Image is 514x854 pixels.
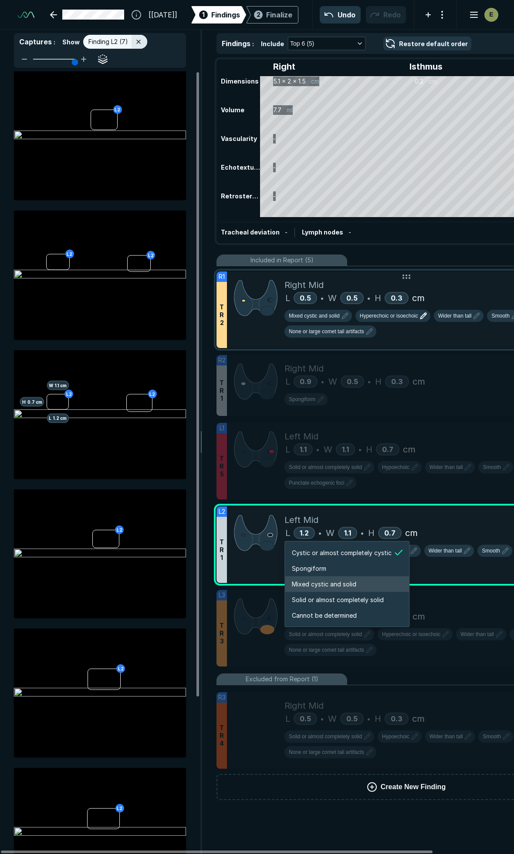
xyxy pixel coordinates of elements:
span: W [326,526,335,539]
span: E [489,10,493,19]
span: L3 [219,590,225,600]
span: 0.9 [300,377,311,386]
span: Solid or almost completely solid [289,630,362,638]
span: H 0.7 cm [20,397,44,406]
span: L [285,443,290,456]
span: Hypoechoic [382,463,409,471]
a: See-Mode Logo [14,5,38,24]
span: 1.2 [300,529,309,537]
span: Right Mid [284,278,324,291]
span: Smooth [483,463,500,471]
span: T R 5 [220,455,224,478]
span: None or large comet tail artifacts [289,328,364,335]
div: 1Findings [191,6,246,23]
span: Excluded from Report (1) [246,674,318,684]
span: 0.7 [384,529,396,537]
span: Smooth [483,733,500,740]
span: - [348,228,351,236]
span: Mixed cystic and solid [289,312,340,320]
span: None or large comet tail artifacts [289,748,364,756]
button: Undo [320,6,361,23]
span: • [367,293,370,303]
span: Tracheal deviation [221,228,280,236]
span: H [366,443,372,456]
span: • [358,444,362,455]
div: 2Finalize [246,6,298,23]
div: avatar-name [484,8,498,22]
span: Wider than tall [429,547,462,555]
span: L2 [219,507,225,516]
span: 1.1 [342,445,349,454]
span: 1.1 [300,445,307,454]
span: 0.5 [346,714,358,723]
span: Punctate echogenic foci [289,479,344,487]
span: Mixed cystic and solid [292,579,356,589]
span: • [321,713,324,724]
div: Finalize [266,10,292,20]
span: Solid or almost completely solid [292,595,384,605]
span: Solid or almost completely solid [289,463,362,471]
span: • [367,713,370,724]
span: H [375,375,382,388]
span: T R 1 [220,538,224,562]
span: Cannot be determined [292,611,357,620]
img: See-Mode Logo [17,9,34,21]
span: L [285,712,290,725]
span: Hypoechoic [382,733,409,740]
img: s0aAAAABklEQVQDAKkgM0lFJ+cFAAAAAElFTkSuQmCC [234,513,277,552]
span: - [285,228,287,236]
span: • [368,376,371,387]
span: R1 [219,272,225,281]
span: • [321,376,324,387]
span: [[DATE]] [149,10,177,20]
span: Included in Report (5) [250,255,314,265]
span: Left Mid [284,430,318,443]
span: Lymph nodes [302,228,343,236]
span: Right Mid [284,699,324,712]
span: R2 [218,355,226,365]
span: Include [261,39,284,48]
span: 2 [257,10,260,19]
span: • [316,444,319,455]
img: K1SOmWEAAAAASUVORK5CYII= [234,362,277,401]
span: • [361,528,364,538]
span: Solid or almost completely solid [289,733,362,740]
span: Wider than tall [460,630,494,638]
span: L 1.2 cm [47,413,69,423]
span: cm [412,712,425,725]
span: 0.5 [347,377,358,386]
span: W 1.1 cm [47,381,69,390]
span: 0.7 [382,445,393,454]
span: cm [413,375,425,388]
span: 0.3 [391,294,402,302]
span: cm [403,443,416,456]
span: : [54,38,55,46]
button: avatar-name [463,6,500,23]
span: Left Mid [284,513,318,526]
span: Show [62,37,80,47]
span: cm [412,291,425,305]
span: Smooth [491,312,509,320]
span: L [285,526,290,539]
span: Smooth [482,547,500,555]
span: W [328,375,337,388]
span: 0.3 [391,377,403,386]
span: L [285,375,290,388]
span: T R 3 [220,622,224,645]
span: cm [413,610,425,623]
img: 3bMstwAAAAZJREFUAwBX9YA6rjistwAAAABJRU5ErkJggg== [234,597,277,636]
span: Spongiform [292,564,326,573]
button: Restore default order [383,37,471,50]
span: • [321,293,324,303]
span: 0.5 [300,714,311,723]
span: T R 2 [220,303,224,327]
span: H [368,526,375,539]
span: 1 [202,10,205,19]
span: Hyperechoic or isoechoic [360,312,418,320]
span: 0.5 [346,294,358,302]
img: 0tojhMAAAAGSURBVAMAg+CAOh3j4+IAAAAASUVORK5CYII= [234,430,277,469]
span: Wider than tall [429,733,463,740]
span: W [328,291,337,305]
span: Finding L2 (7) [88,37,128,47]
span: Wider than tall [429,463,463,471]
